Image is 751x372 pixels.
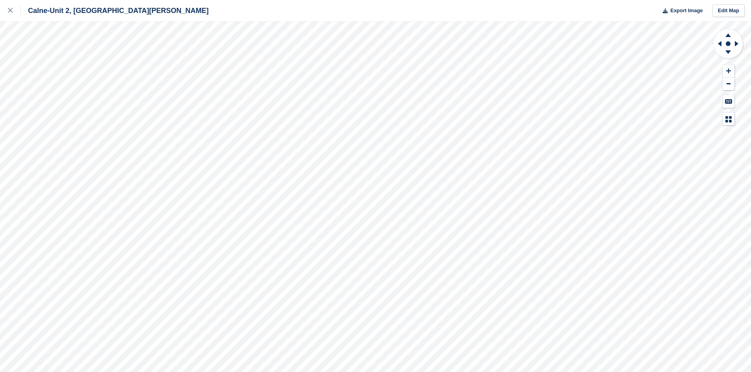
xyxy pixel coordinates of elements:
button: Export Image [658,4,703,17]
button: Zoom In [723,65,734,78]
button: Zoom Out [723,78,734,91]
div: Calne-Unit 2, [GEOGRAPHIC_DATA][PERSON_NAME] [21,6,209,15]
button: Keyboard Shortcuts [723,95,734,108]
a: Edit Map [712,4,745,17]
span: Export Image [670,7,703,15]
button: Map Legend [723,113,734,126]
